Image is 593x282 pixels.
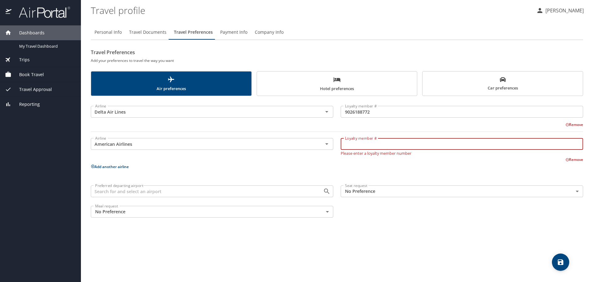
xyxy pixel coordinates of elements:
[129,28,166,36] span: Travel Documents
[261,76,414,92] span: Hotel preferences
[322,107,331,116] button: Open
[91,25,583,40] div: Profile
[93,140,313,148] input: Select an Airline
[91,164,129,169] button: Add another airline
[322,187,331,196] button: Open
[341,185,583,197] div: No Preference
[11,56,30,63] span: Trips
[91,1,531,20] h1: Travel profile
[566,122,583,127] button: Remove
[91,57,583,64] h6: Add your preferences to travel the way you want
[174,28,213,36] span: Travel Preferences
[11,71,44,78] span: Book Travel
[6,6,12,18] img: icon-airportal.png
[11,29,44,36] span: Dashboards
[91,206,333,218] div: No Preference
[91,71,583,96] div: scrollable force tabs example
[95,76,248,92] span: Air preferences
[220,28,247,36] span: Payment Info
[544,7,584,14] p: [PERSON_NAME]
[11,86,52,93] span: Travel Approval
[12,6,70,18] img: airportal-logo.png
[341,150,583,155] p: Please enter a loyalty member number
[11,101,40,108] span: Reporting
[95,28,122,36] span: Personal Info
[93,187,313,195] input: Search for and select an airport
[534,5,586,16] button: [PERSON_NAME]
[19,43,74,49] span: My Travel Dashboard
[426,76,579,92] span: Car preferences
[566,157,583,162] button: Remove
[91,47,583,57] h2: Travel Preferences
[322,140,331,148] button: Open
[93,108,313,116] input: Select an Airline
[255,28,284,36] span: Company Info
[552,254,569,271] button: save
